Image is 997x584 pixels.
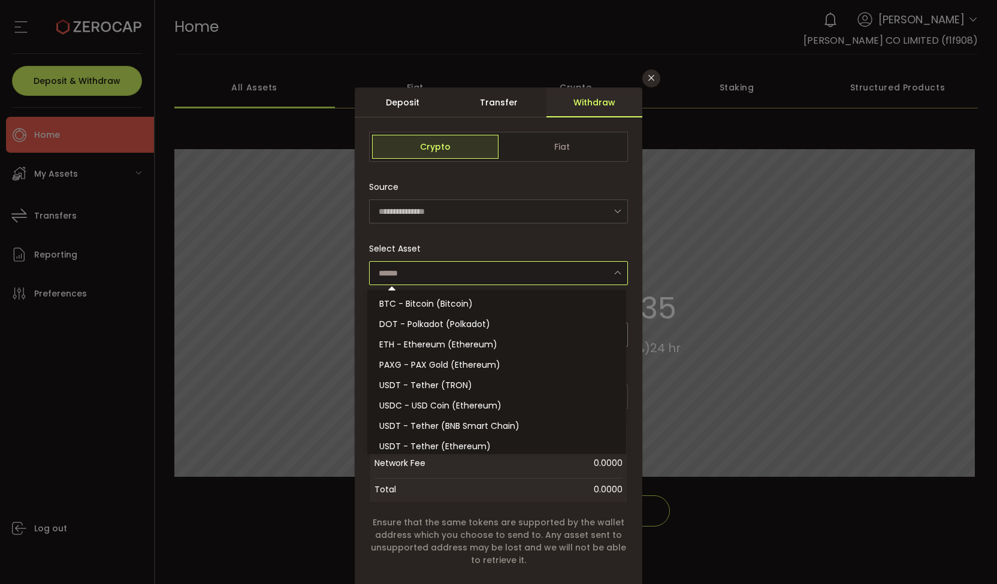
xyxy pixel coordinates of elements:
span: Ensure that the same tokens are supported by the wallet address which you choose to send to. Any ... [369,516,628,567]
span: 0.0000 [594,481,623,498]
span: USDT - Tether (BNB Smart Chain) [379,420,519,432]
span: 0.0000 [470,451,623,475]
span: BTC - Bitcoin (Bitcoin) [379,298,473,310]
span: Network Fee [374,451,470,475]
span: USDT - Tether (Ethereum) [379,440,491,452]
span: DOT - Polkadot (Polkadot) [379,318,490,330]
label: Select Asset [369,243,428,255]
span: USDC - USD Coin (Ethereum) [379,400,501,411]
div: Transfer [451,87,546,117]
span: Source [369,175,398,199]
span: Total [374,481,396,498]
span: Fiat [498,135,625,159]
iframe: Chat Widget [937,526,997,584]
span: ETH - Ethereum (Ethereum) [379,338,497,350]
div: Deposit [355,87,451,117]
span: Crypto [372,135,498,159]
span: USDT - Tether (TRON) [379,379,472,391]
span: PAXG - PAX Gold (Ethereum) [379,359,500,371]
button: Close [642,69,660,87]
div: Withdraw [546,87,642,117]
